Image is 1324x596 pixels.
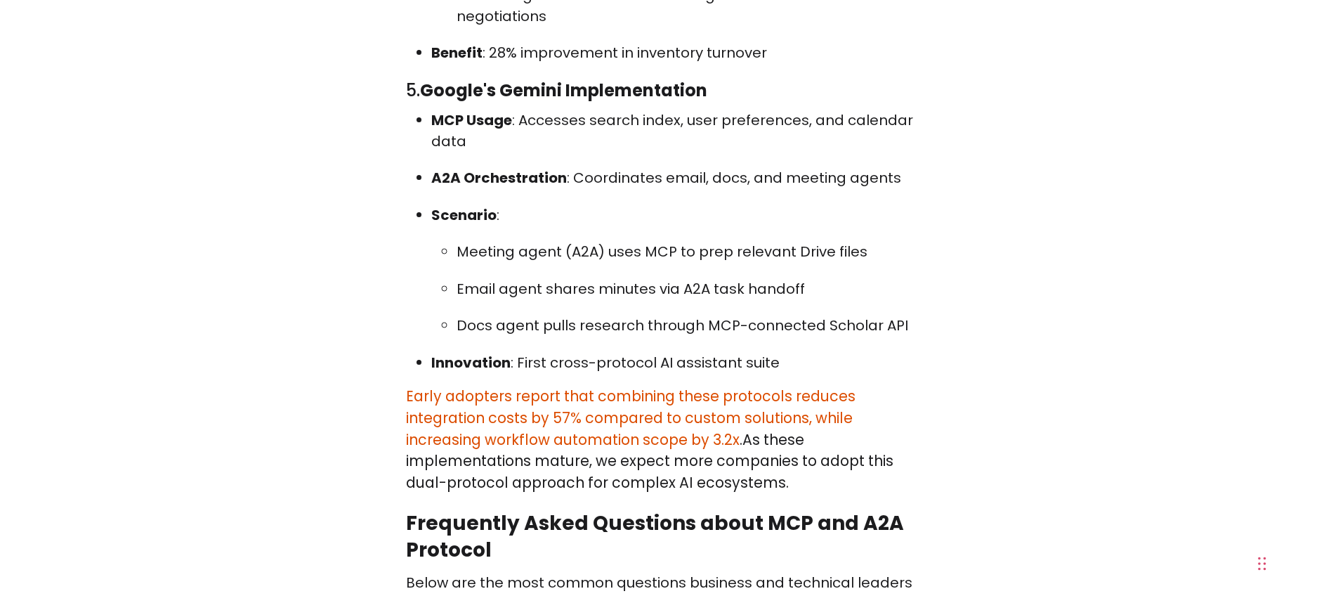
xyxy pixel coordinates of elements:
[431,352,919,373] li: : First cross-protocol AI assistant suite
[431,110,512,130] strong: MCP Usage
[431,42,919,63] p: : 28% improvement in inventory turnover
[406,387,856,450] a: Early adopters report that combining these protocols reduces integration costs by 57% compared to...
[406,429,893,493] span: As these implementations mature, we expect more companies to adopt this dual-protocol approach fo...
[420,79,707,102] strong: Google's Gemini Implementation
[457,241,919,262] p: Meeting agent (A2A) uses MCP to prep relevant Drive files
[1009,420,1324,596] iframe: Chat Widget
[431,205,497,225] strong: Scenario
[1258,543,1266,585] div: Drag
[431,353,511,372] strong: Innovation
[431,205,919,226] p: :
[406,79,919,102] h3: 5.
[431,43,483,63] strong: Benefit
[431,168,567,188] strong: A2A Orchestration
[740,429,742,450] span: .
[431,110,919,152] p: : Accesses search index, user preferences, and calendar data
[457,278,919,299] p: Email agent shares minutes via A2A task handoff
[406,510,919,564] h2: Frequently Asked Questions about MCP and A2A Protocol
[457,315,919,336] p: Docs agent pulls research through MCP-connected Scholar API
[431,167,919,188] p: : Coordinates email, docs, and meeting agents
